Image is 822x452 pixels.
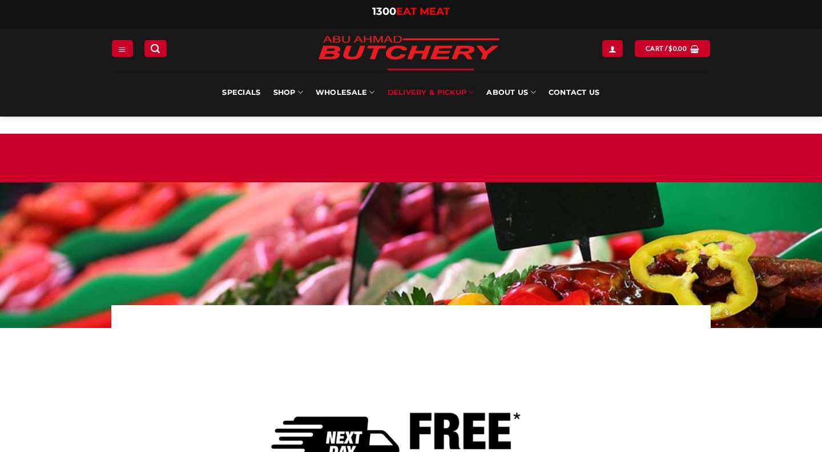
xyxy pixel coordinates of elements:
[372,5,450,18] a: 1300EAT MEAT
[388,69,474,117] a: Delivery & Pickup
[112,40,132,57] a: Menu
[144,40,166,57] a: Search
[668,43,672,54] span: $
[549,69,600,117] a: Contact Us
[222,69,260,117] a: Specials
[486,69,535,117] a: About Us
[372,5,396,18] span: 1300
[602,40,623,57] a: Login
[309,29,509,69] img: Abu Ahmad Butchery
[646,43,687,54] span: Cart /
[668,45,687,52] bdi: 0.00
[273,69,303,117] a: SHOP
[635,40,710,57] a: View cart
[396,5,450,18] span: EAT MEAT
[316,69,375,117] a: Wholesale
